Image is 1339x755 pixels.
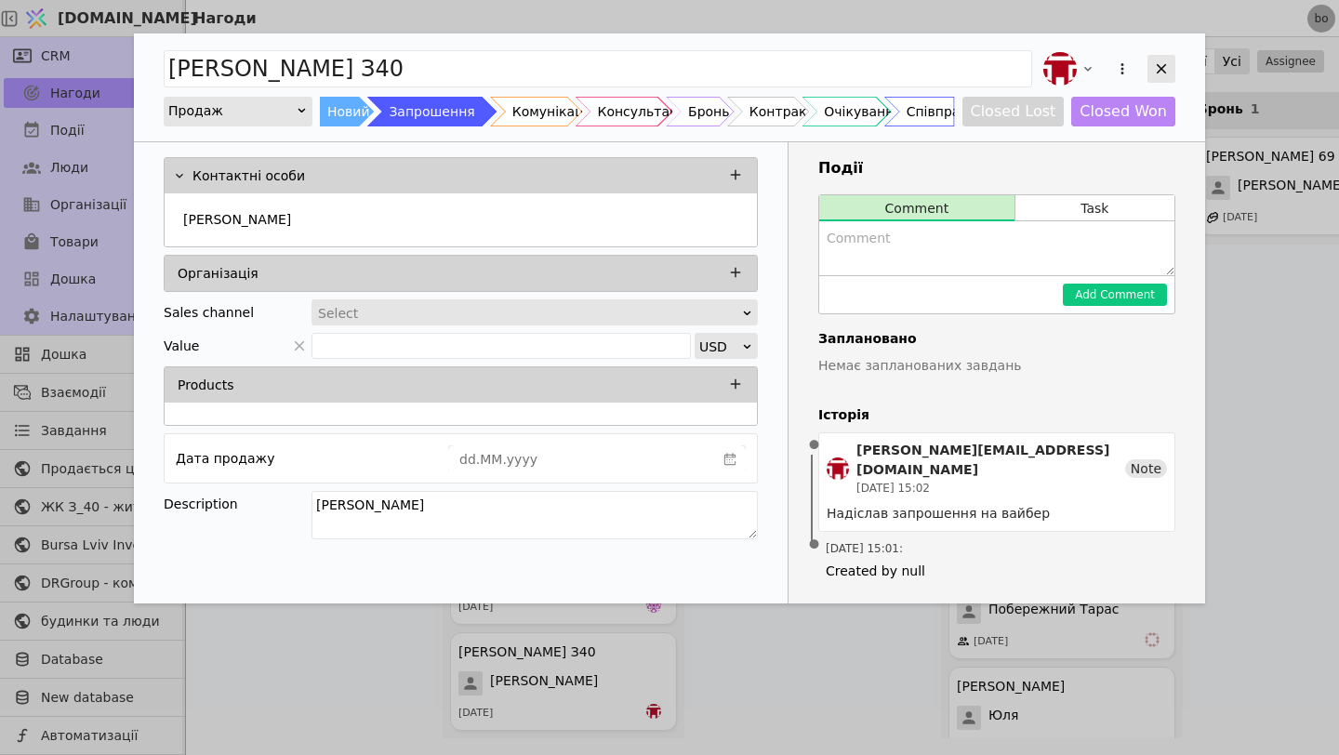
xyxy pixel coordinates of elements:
div: Надіслав запрошення на вайбер [827,504,1167,523]
input: dd.MM.yyyy [449,446,715,472]
div: Add Opportunity [134,33,1205,603]
button: Closed Lost [962,97,1065,126]
div: Select [318,300,739,326]
textarea: [PERSON_NAME] [312,491,758,539]
div: Note [1125,459,1167,478]
span: • [805,422,824,470]
div: Бронь [688,97,729,126]
p: Організація [178,264,259,284]
div: Sales channel [164,299,254,325]
span: [DATE] 15:01 : [826,540,903,557]
div: [PERSON_NAME][EMAIL_ADDRESS][DOMAIN_NAME] [856,441,1125,480]
span: Created by null [826,562,1168,581]
button: Comment [819,195,1014,221]
svg: calender simple [723,453,736,466]
div: Контракт [749,97,815,126]
img: bo [1043,52,1077,86]
div: Співпраця [907,97,977,126]
div: Новий [327,97,370,126]
h4: Історія [818,405,1175,425]
div: Очікування [824,97,901,126]
div: Комунікація [512,97,595,126]
h3: Події [818,157,1175,179]
button: Add Comment [1063,284,1167,306]
h4: Заплановано [818,329,1175,349]
div: Консультація [597,97,689,126]
p: [PERSON_NAME] [183,210,291,230]
p: Контактні особи [192,166,305,186]
div: Description [164,491,312,517]
p: Products [178,376,233,395]
div: Запрошення [389,97,474,126]
div: Продаж [168,98,296,124]
p: Немає запланованих завдань [818,356,1175,376]
span: Value [164,333,199,359]
button: Task [1015,195,1174,221]
div: Дата продажу [176,445,274,471]
button: Closed Won [1071,97,1175,126]
div: [DATE] 15:02 [856,480,1125,497]
span: • [805,522,824,569]
img: bo [827,457,849,480]
div: USD [699,334,741,360]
